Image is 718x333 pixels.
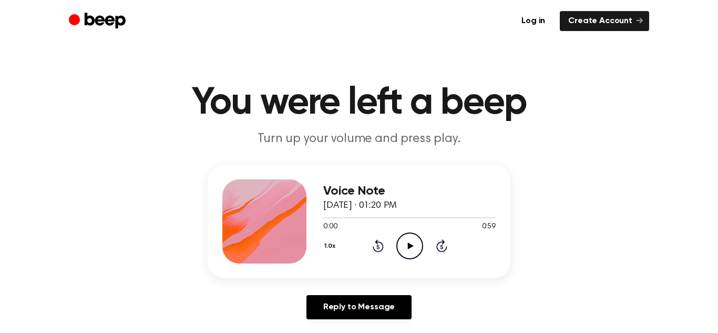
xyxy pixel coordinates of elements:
span: 0:00 [323,221,337,233]
h3: Voice Note [323,184,496,198]
button: 1.0x [323,237,340,255]
a: Log in [513,11,553,31]
h1: You were left a beep [90,84,628,122]
a: Create Account [560,11,649,31]
span: 0:59 [482,221,496,233]
a: Reply to Message [306,295,412,319]
a: Beep [69,11,128,32]
span: [DATE] · 01:20 PM [323,201,397,210]
p: Turn up your volume and press play. [157,130,561,148]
